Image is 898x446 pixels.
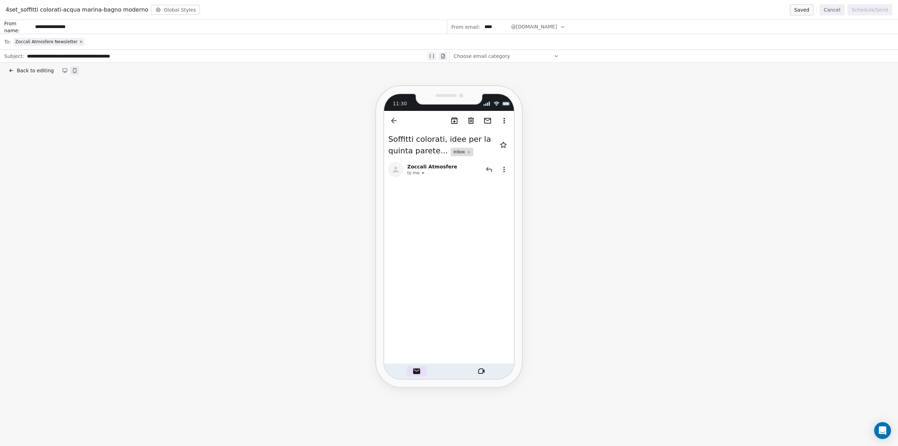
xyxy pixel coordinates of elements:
[451,24,480,31] span: From email:
[847,4,892,15] button: Schedule/Send
[388,135,491,155] span: Soffitti colorati, idee per la quinta parete...
[151,5,200,15] button: Global Styles
[874,422,891,439] div: Open Intercom Messenger
[454,149,465,155] span: Inbox
[15,39,78,45] span: Zoccali Atmosfere Newsletter
[407,163,457,170] span: Zoccali Atmosfere
[407,170,420,176] span: to me
[7,66,55,75] button: Back to editing
[511,23,557,31] span: @[DOMAIN_NAME]
[454,53,510,60] span: Choose email category
[4,20,32,34] span: From name:
[384,180,514,364] iframe: HTML Preview
[819,4,844,15] button: Cancel
[6,6,148,14] span: 4set_soffitti colorati-acqua marina-bagno moderno
[4,38,11,45] span: To:
[4,53,24,62] span: Subject:
[790,4,813,15] button: Saved
[393,100,407,107] span: 11:30
[17,67,54,74] span: Back to editing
